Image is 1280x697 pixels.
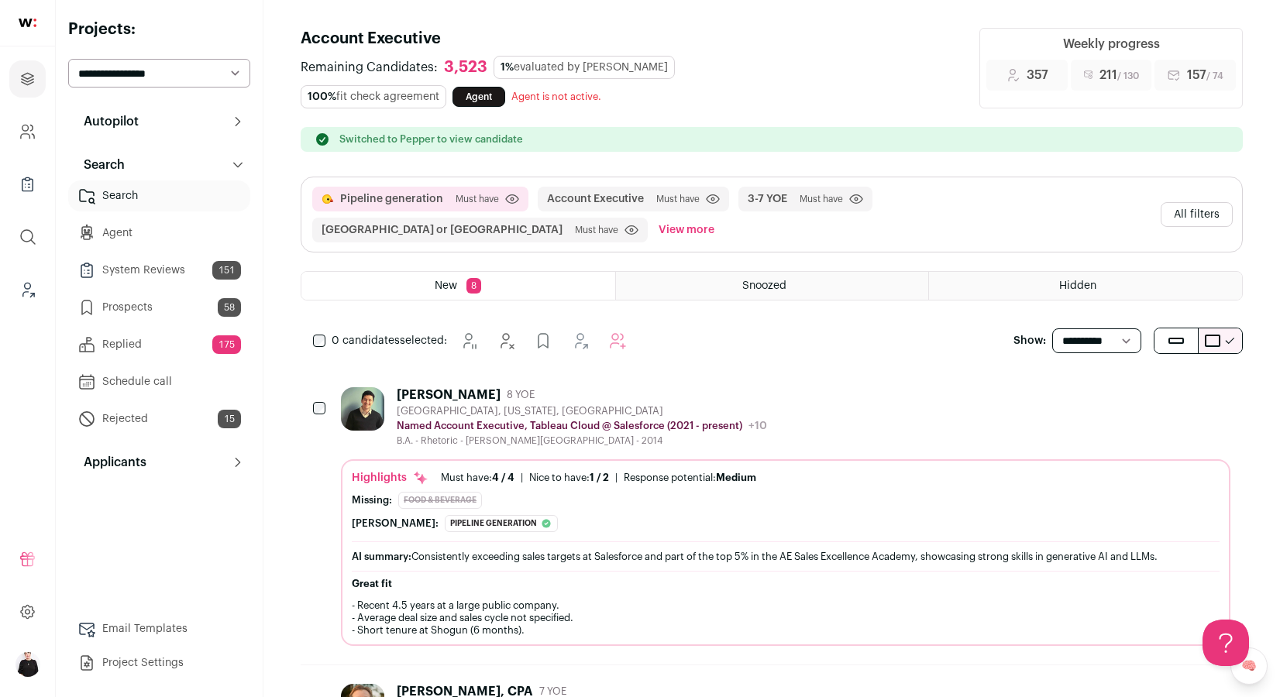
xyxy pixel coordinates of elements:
[452,87,505,107] a: Agent
[352,494,392,506] div: Missing:
[341,387,384,431] img: c2cfcc0b9afee4b9ab9e71c44f6bfd076e6cb5907796f4077eec5c7a2a276863
[565,325,596,356] button: Add to Shortlist
[1230,647,1268,685] a: 🧠
[74,453,146,472] p: Applicants
[456,193,499,205] span: Must have
[352,551,411,561] span: AI summary:
[397,420,742,432] p: Named Account Executive, Tableau Cloud @ Salesforce (2021 - present)
[68,366,250,397] a: Schedule call
[490,325,521,356] button: Hide
[301,28,961,50] h1: Account Executive
[68,647,250,678] a: Project Settings
[547,191,644,207] button: Account Executive
[9,166,46,203] a: Company Lists
[74,112,139,131] p: Autopilot
[15,652,40,677] button: Open dropdown
[748,191,787,207] button: 3-7 YOE
[322,222,563,238] button: [GEOGRAPHIC_DATA] or [GEOGRAPHIC_DATA]
[529,472,609,484] div: Nice to have:
[656,193,700,205] span: Must have
[9,60,46,98] a: Projects
[716,472,756,482] span: Medium
[507,389,535,401] span: 8 YOE
[528,325,559,356] button: Add to Prospects
[1063,35,1160,53] div: Weekly progress
[1099,66,1139,84] span: 211
[68,613,250,644] a: Email Templates
[1117,71,1139,81] span: / 130
[301,58,438,77] span: Remaining Candidates:
[68,403,250,434] a: Rejected15
[301,85,446,108] div: fit check agreement
[352,578,1220,590] h2: Great fit
[68,180,250,211] a: Search
[444,58,487,77] div: 3,523
[352,470,428,486] div: Highlights
[218,410,241,428] span: 15
[68,218,250,249] a: Agent
[445,515,558,532] div: Pipeline generation
[352,599,1220,637] p: - Recent 4.5 years at a large public company. - Average deal size and sales cycle not specified. ...
[655,218,717,242] button: View more
[435,280,457,291] span: New
[616,272,929,300] a: Snoozed
[340,191,443,207] button: Pipeline generation
[492,472,514,482] span: 4 / 4
[352,548,1220,565] div: Consistently exceeding sales targets at Salesforce and part of the top 5% in the AE Sales Excelle...
[212,335,241,354] span: 175
[332,335,400,346] span: 0 candidates
[1059,280,1096,291] span: Hidden
[1161,202,1233,227] button: All filters
[501,62,514,73] span: 1%
[339,133,523,146] p: Switched to Pepper to view candidate
[332,333,447,348] span: selected:
[602,325,633,356] button: Add to Autopilot
[1203,620,1249,666] iframe: Help Scout Beacon - Open
[575,224,618,236] span: Must have
[397,405,767,417] div: [GEOGRAPHIC_DATA], [US_STATE], [GEOGRAPHIC_DATA]
[68,329,250,360] a: Replied175
[9,271,46,308] a: Leads (Backoffice)
[397,387,501,403] div: [PERSON_NAME]
[494,56,675,79] div: evaluated by [PERSON_NAME]
[1013,333,1046,348] p: Show:
[68,292,250,323] a: Prospects58
[929,272,1242,300] a: Hidden
[308,91,336,102] span: 100%
[441,472,514,484] div: Must have:
[74,156,125,174] p: Search
[68,19,250,40] h2: Projects:
[68,149,250,180] button: Search
[1187,66,1223,84] span: 157
[748,421,767,431] span: +10
[398,492,482,509] div: Food & Beverage
[466,278,481,294] span: 8
[800,193,843,205] span: Must have
[68,255,250,286] a: System Reviews151
[9,113,46,150] a: Company and ATS Settings
[19,19,36,27] img: wellfound-shorthand-0d5821cbd27db2630d0214b213865d53afaa358527fdda9d0ea32b1df1b89c2c.svg
[1027,66,1048,84] span: 357
[68,447,250,478] button: Applicants
[624,472,756,484] div: Response potential:
[397,434,767,447] div: B.A. - Rhetoric - [PERSON_NAME][GEOGRAPHIC_DATA] - 2014
[742,280,786,291] span: Snoozed
[341,387,1230,646] a: [PERSON_NAME] 8 YOE [GEOGRAPHIC_DATA], [US_STATE], [GEOGRAPHIC_DATA] Named Account Executive, Tab...
[218,298,241,317] span: 58
[590,472,609,482] span: 1 / 2
[68,106,250,137] button: Autopilot
[212,261,241,280] span: 151
[441,472,756,484] ul: | |
[511,91,601,101] span: Agent is not active.
[15,652,40,677] img: 9240684-medium_jpg
[1206,71,1223,81] span: / 74
[453,325,484,356] button: Snooze
[352,517,439,530] div: [PERSON_NAME]:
